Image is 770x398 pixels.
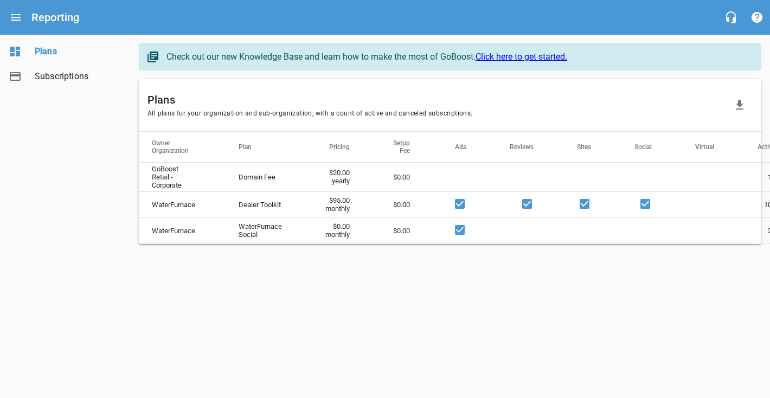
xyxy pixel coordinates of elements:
th: GoBoost Retail - Corporate [139,162,226,191]
td: $0.00 [380,162,440,191]
th: WaterFurnace Social [226,217,312,243]
td: $95.00 monthly [312,191,380,217]
h6: Reporting [31,9,79,26]
button: Open drawer [3,4,29,30]
h6: Plans [147,91,727,108]
th: Owner Organization [139,132,226,162]
button: Download Data [727,92,753,118]
th: Virtual [682,132,745,162]
th: WaterFurnace [139,217,226,243]
div: Check out our new Knowledge Base and learn how to make the most of GoBoost. [166,50,750,63]
a: Click here to get started. [476,52,567,62]
button: Live Chat [718,4,744,30]
th: Sites [564,132,621,162]
th: WaterFurnace [139,191,226,217]
span: All plans for your organization and sub-organization, with a count of active and canceled subscri... [147,108,727,119]
td: $0.00 [380,217,440,243]
td: $0.00 monthly [312,217,380,243]
th: Dealer Toolkit [226,191,312,217]
th: Social [621,132,682,162]
th: Domain Fee [226,162,312,191]
td: $20.00 yearly [312,162,380,191]
td: $0.00 [380,191,440,217]
th: Setup Fee [380,132,440,162]
th: Reviews [497,132,564,162]
button: Support Portal [744,4,770,30]
span: Plans [35,45,117,58]
span: Subscriptions [35,70,117,83]
th: Ads [440,132,497,162]
th: Pricing [312,132,380,162]
th: Plan [226,132,312,162]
